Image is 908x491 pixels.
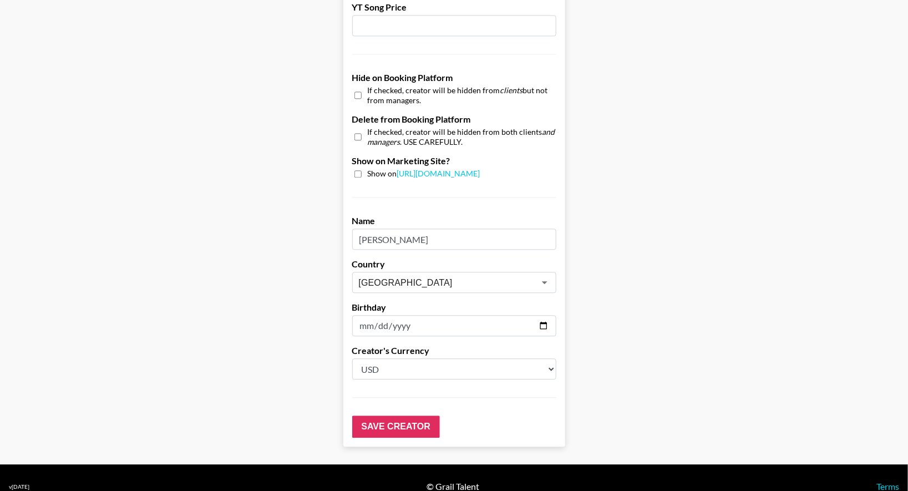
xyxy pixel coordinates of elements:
a: [URL][DOMAIN_NAME] [397,169,480,178]
label: Country [352,259,556,270]
label: Creator's Currency [352,345,556,356]
em: and managers [368,127,555,146]
label: Delete from Booking Platform [352,114,556,125]
span: Show on [368,169,480,179]
label: Show on Marketing Site? [352,155,556,166]
label: Hide on Booking Platform [352,72,556,83]
em: clients [500,85,523,95]
label: YT Song Price [352,2,556,13]
span: If checked, creator will be hidden from but not from managers. [368,85,556,105]
label: Name [352,215,556,226]
div: v [DATE] [9,483,29,490]
button: Open [537,275,552,290]
span: If checked, creator will be hidden from both clients . USE CAREFULLY. [368,127,556,146]
input: Save Creator [352,416,440,438]
label: Birthday [352,302,556,313]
